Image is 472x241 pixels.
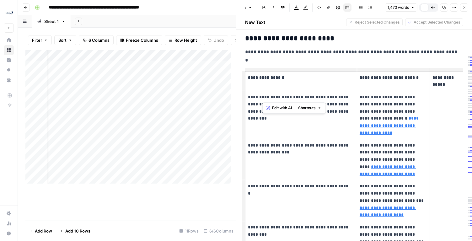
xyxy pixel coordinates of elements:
h2: New Text [245,19,265,25]
button: Shortcuts [296,104,324,112]
span: Row Height [174,37,197,43]
button: Filter [28,35,52,45]
span: Sort [58,37,67,43]
button: Edit with AI [264,104,294,112]
span: Accept Selected Changes [414,19,460,25]
button: Reject Selected Changes [346,18,403,26]
a: Home [4,35,14,45]
button: Add Row [25,226,56,236]
button: Add 10 Rows [56,226,94,236]
a: Your Data [4,75,14,85]
button: 1,473 words [385,3,417,12]
button: Undo [204,35,228,45]
span: Freeze Columns [126,37,158,43]
button: Freeze Columns [116,35,162,45]
img: Compound Growth Logo [4,7,15,19]
span: Reject Selected Changes [355,19,400,25]
span: 6 Columns [88,37,110,43]
div: 11 Rows [177,226,201,236]
a: Browse [4,45,14,55]
span: Undo [213,37,224,43]
span: Add Row [35,228,52,234]
span: Filter [32,37,42,43]
a: Insights [4,55,14,65]
div: Sheet 1 [44,18,59,24]
button: Help + Support [4,228,14,238]
span: Shortcuts [298,105,316,111]
span: Edit with AI [272,105,292,111]
a: Sheet 1 [32,15,71,28]
span: 1,473 words [388,5,409,10]
button: Workspace: Compound Growth [4,5,14,21]
a: Opportunities [4,65,14,75]
a: Settings [4,208,14,218]
button: Sort [54,35,76,45]
button: 6 Columns [79,35,114,45]
span: Add 10 Rows [65,228,90,234]
button: Row Height [165,35,201,45]
button: Accept Selected Changes [405,18,463,26]
div: 6/6 Columns [201,226,236,236]
a: Usage [4,218,14,228]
